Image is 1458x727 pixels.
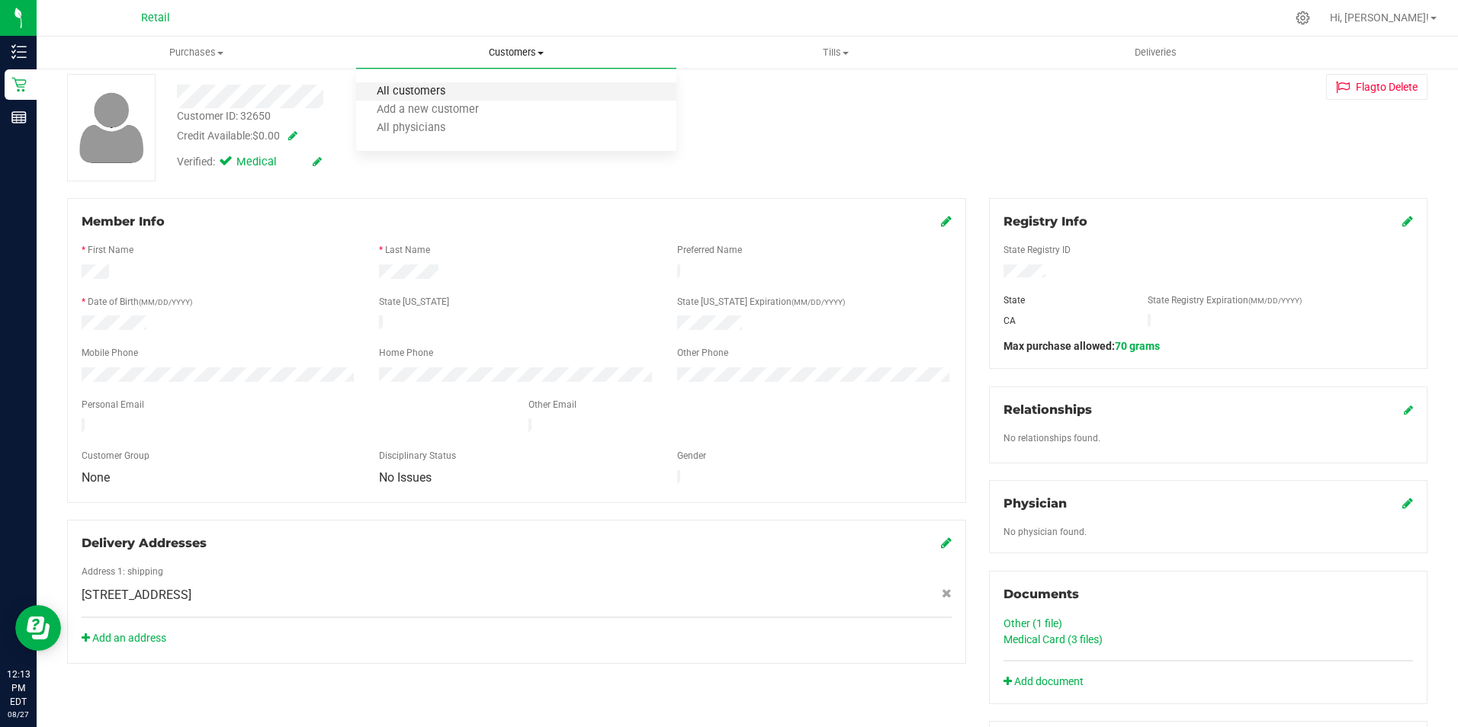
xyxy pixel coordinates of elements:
label: State [US_STATE] Expiration [677,295,845,309]
a: Other (1 file) [1004,617,1062,629]
span: Physician [1004,496,1067,511]
a: Tills [676,37,996,69]
p: 08/27 [7,709,30,720]
span: Tills [677,46,995,59]
label: First Name [88,243,133,257]
label: Other Phone [677,346,728,360]
a: Deliveries [996,37,1315,69]
span: Add a new customer [356,104,499,117]
inline-svg: Retail [11,77,27,92]
div: Customer ID: 32650 [177,108,271,124]
label: No relationships found. [1004,431,1100,445]
span: Customers [356,46,676,59]
span: (MM/DD/YYYY) [792,298,845,306]
button: Flagto Delete [1326,74,1427,100]
label: Date of Birth [88,295,192,309]
p: 12:13 PM EDT [7,668,30,709]
span: No Issues [379,470,432,485]
label: State Registry Expiration [1148,293,1302,307]
iframe: Resource center [15,605,61,651]
label: Disciplinary Status [379,449,456,463]
span: No physician found. [1004,527,1087,537]
label: Other Email [528,398,576,412]
a: Medical Card (3 files) [1004,633,1103,645]
div: CA [992,314,1136,328]
img: user-icon.png [72,88,152,167]
span: $0.00 [252,130,280,142]
div: Credit Available: [177,128,846,144]
label: Address 1: shipping [82,565,163,578]
span: Max purchase allowed: [1004,340,1160,352]
span: Documents [1004,587,1079,601]
span: Deliveries [1114,46,1197,59]
span: Delivery Addresses [82,536,207,550]
label: Preferred Name [677,243,742,257]
span: Hi, [PERSON_NAME]! [1330,11,1429,24]
inline-svg: Reports [11,110,27,125]
label: Last Name [385,243,430,257]
span: (MM/DD/YYYY) [139,298,192,306]
span: [STREET_ADDRESS] [82,586,191,604]
label: Customer Group [82,449,149,463]
span: Retail [141,11,170,24]
span: 70 grams [1115,340,1160,352]
span: Purchases [37,46,355,59]
inline-svg: Inventory [11,44,27,59]
span: Relationships [1004,402,1092,417]
div: Verified: [177,154,322,171]
label: Gender [677,449,706,463]
a: Customers All customers Add a new customer All physicians [356,37,676,69]
span: Member Info [82,214,165,229]
span: Registry Info [1004,214,1087,229]
span: None [82,470,110,485]
label: Mobile Phone [82,346,138,360]
span: Medical [236,154,297,171]
span: All customers [356,85,466,98]
label: Home Phone [379,346,433,360]
label: State Registry ID [1004,243,1071,257]
a: Add an address [82,632,166,644]
label: State [US_STATE] [379,295,449,309]
div: State [992,293,1136,307]
span: (MM/DD/YYYY) [1248,296,1302,305]
div: Manage settings [1293,11,1312,25]
label: Personal Email [82,398,144,412]
a: Purchases [37,37,356,69]
span: All physicians [356,122,466,135]
a: Add document [1004,674,1091,690]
